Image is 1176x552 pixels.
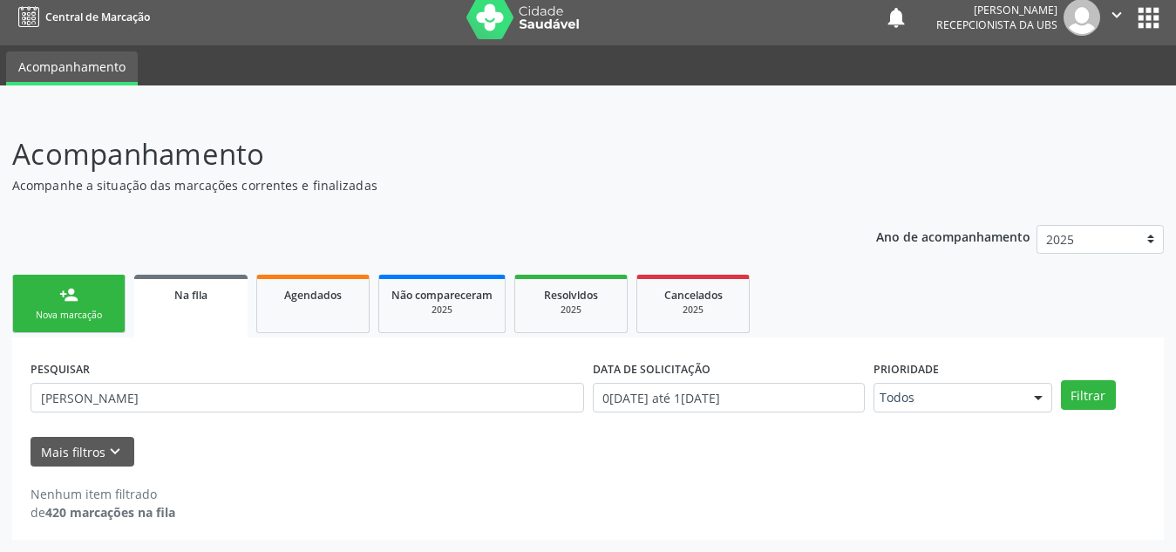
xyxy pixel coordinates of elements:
button: apps [1133,3,1164,33]
span: Central de Marcação [45,10,150,24]
label: Prioridade [874,356,939,383]
p: Ano de acompanhamento [876,225,1030,247]
div: de [31,503,175,521]
span: Recepcionista da UBS [936,17,1057,32]
input: Selecione um intervalo [593,383,865,412]
span: Cancelados [664,288,723,303]
span: Todos [880,389,1016,406]
button: Filtrar [1061,380,1116,410]
div: [PERSON_NAME] [936,3,1057,17]
a: Central de Marcação [12,3,150,31]
p: Acompanhe a situação das marcações correntes e finalizadas [12,176,819,194]
button: Mais filtroskeyboard_arrow_down [31,437,134,467]
div: 2025 [649,303,737,317]
div: person_add [59,285,78,304]
i: keyboard_arrow_down [105,442,125,461]
strong: 420 marcações na fila [45,504,175,521]
label: DATA DE SOLICITAÇÃO [593,356,710,383]
i:  [1107,5,1126,24]
div: 2025 [527,303,615,317]
button: notifications [884,5,908,30]
div: Nova marcação [25,309,112,322]
input: Nome, CNS [31,383,584,412]
span: Não compareceram [391,288,493,303]
div: 2025 [391,303,493,317]
span: Na fila [174,288,207,303]
span: Agendados [284,288,342,303]
div: Nenhum item filtrado [31,485,175,503]
span: Resolvidos [544,288,598,303]
p: Acompanhamento [12,133,819,176]
a: Acompanhamento [6,51,138,85]
label: PESQUISAR [31,356,90,383]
